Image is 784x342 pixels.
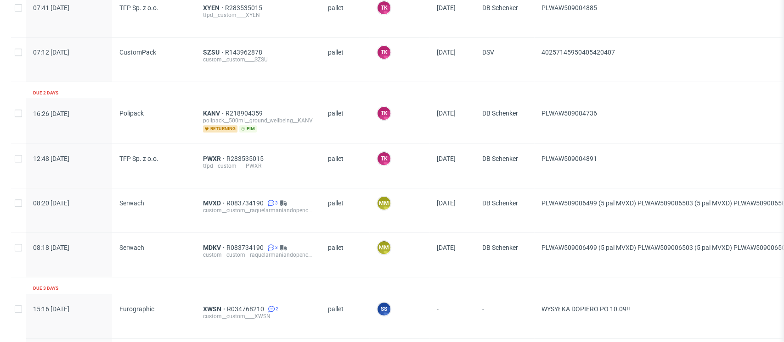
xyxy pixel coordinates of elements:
[378,303,390,315] figcaption: SS
[328,244,362,266] span: pallet
[226,244,265,251] a: R083734190
[437,244,456,251] span: [DATE]
[203,110,226,117] a: KANV
[276,305,278,313] span: 2
[203,305,227,313] a: XWSN
[541,49,615,56] span: 40257145950405420407
[482,155,527,177] span: DB Schenker
[33,49,69,56] span: 07:12 [DATE]
[119,49,156,56] span: CustomPack
[119,155,158,162] span: TFP Sp. z o.o.
[482,244,527,266] span: DB Schenker
[437,155,456,162] span: [DATE]
[203,244,226,251] a: MDKV
[378,107,390,120] figcaption: TK
[203,155,226,162] a: PWXR
[266,305,278,313] a: 2
[33,305,69,313] span: 15:16 [DATE]
[265,244,278,251] a: 3
[226,110,265,117] a: R218904359
[203,251,313,259] div: custom__custom__raquelarmaniandopenco__MDKV
[482,110,527,132] span: DB Schenker
[328,305,362,327] span: pallet
[33,89,58,97] div: Due 2 days
[225,4,264,11] a: R283535015
[203,207,313,214] div: custom__custom__raquelarmaniandopenco__MVXD
[119,305,154,313] span: Eurographic
[541,110,597,117] span: PLWAW509004736
[541,155,597,162] span: PLWAW509004891
[203,199,226,207] a: MVXD
[328,155,362,177] span: pallet
[328,199,362,221] span: pallet
[328,49,362,71] span: pallet
[33,285,58,292] div: Due 3 days
[541,305,630,313] span: WYSYŁKA DOPIERO PO 10.09!!
[119,199,144,207] span: Serwach
[203,4,225,11] a: XYEN
[482,4,527,26] span: DB Schenker
[226,155,265,162] a: R283535015
[378,152,390,165] figcaption: TK
[33,110,69,117] span: 16:26 [DATE]
[275,244,278,251] span: 3
[203,313,313,320] div: custom__custom____XWSN
[437,305,468,327] span: -
[203,49,225,56] a: SZSU
[265,199,278,207] a: 3
[437,49,456,56] span: [DATE]
[33,155,69,162] span: 12:48 [DATE]
[203,117,313,124] div: polipack__500ml__ground_wellbeing__KANV
[227,305,266,313] a: R034768210
[378,197,390,210] figcaption: MM
[378,46,390,59] figcaption: TK
[119,244,144,251] span: Serwach
[119,4,158,11] span: TFP Sp. z o.o.
[378,1,390,14] figcaption: TK
[33,4,69,11] span: 07:41 [DATE]
[482,305,527,327] span: -
[239,125,257,132] span: pim
[482,49,527,71] span: DSV
[33,244,69,251] span: 08:18 [DATE]
[33,199,69,207] span: 08:20 [DATE]
[119,110,144,117] span: Polipack
[203,56,313,63] div: custom__custom____SZSU
[378,241,390,254] figcaption: MM
[437,199,456,207] span: [DATE]
[482,199,527,221] span: DB Schenker
[203,125,237,132] span: returning
[437,4,456,11] span: [DATE]
[203,162,313,170] div: tfpd__custom____PWXR
[541,4,597,11] span: PLWAW509004885
[328,110,362,132] span: pallet
[328,4,362,26] span: pallet
[203,11,313,19] div: tfpd__custom____XYEN
[226,199,265,207] a: R083734190
[225,49,264,56] a: R143962878
[275,199,278,207] span: 3
[437,110,456,117] span: [DATE]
